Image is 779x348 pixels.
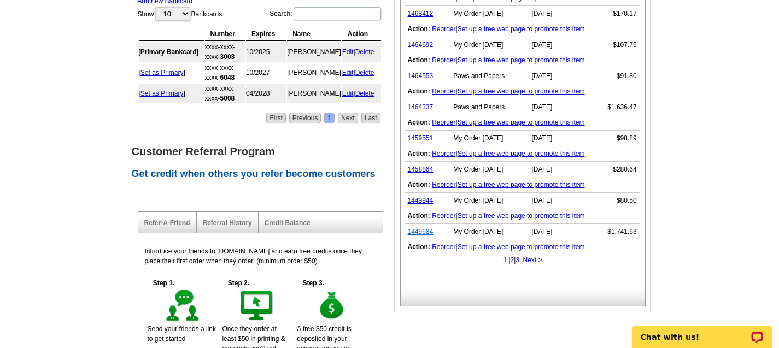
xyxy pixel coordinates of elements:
td: | [405,21,640,37]
td: $107.75 [591,37,639,52]
td: | [405,52,640,68]
td: [DATE] [529,68,592,84]
td: [ ] [139,42,204,62]
h5: Step 1. [148,278,180,288]
td: xxxx-xxxx-xxxx- [205,63,245,82]
h2: Get credit when others you refer become customers [132,168,394,180]
td: [ ] [139,63,204,82]
p: Introduce your friends to [DOMAIN_NAME] and earn free credits once they place their first order w... [145,246,376,266]
b: Action: [408,56,430,64]
td: 04/2028 [246,84,286,103]
td: My Order [DATE] [450,5,529,21]
iframe: LiveChat chat widget [625,314,779,348]
a: Credit Balance [265,219,311,227]
h5: Step 2. [222,278,255,288]
a: Set up a free web page to promote this item [458,56,585,64]
a: Last [361,113,380,123]
b: Action: [408,25,430,33]
td: [DATE] [529,223,592,239]
th: Expires [246,27,286,41]
td: xxxx-xxxx-xxxx- [205,84,245,103]
a: 1459551 [408,134,434,142]
td: My Order [DATE] [450,192,529,208]
a: Reorder [432,212,455,220]
td: $80.50 [591,192,639,208]
strong: 3003 [220,53,235,61]
td: [DATE] [529,5,592,21]
td: [PERSON_NAME] [287,84,341,103]
label: Search: [270,6,382,21]
b: Primary Bankcard [140,48,197,56]
a: 1 [324,113,335,123]
td: [DATE] [529,161,592,177]
th: Action [342,27,381,41]
a: Next [338,113,358,123]
a: Set up a free web page to promote this item [458,87,585,95]
a: Delete [355,48,374,56]
td: | [405,146,640,162]
div: 1 | | | [401,255,645,265]
a: Set up a free web page to promote this item [458,243,585,251]
td: My Order [DATE] [450,130,529,146]
td: 10/2027 [246,63,286,82]
td: My Order [DATE] [450,223,529,239]
td: Paws and Papers [450,99,529,115]
a: Referral History [203,219,252,227]
a: Edit [342,48,354,56]
td: | [405,208,640,224]
b: Action: [408,119,430,126]
a: Reorder [432,243,455,251]
td: My Order [DATE] [450,161,529,177]
td: 10/2025 [246,42,286,62]
span: Send your friends a link to get started [148,325,216,343]
a: Edit [342,90,354,97]
th: Number [205,27,245,41]
a: Set as Primary [140,90,184,97]
a: 2 [511,256,514,264]
a: 1449944 [408,197,434,204]
strong: 6048 [220,74,235,81]
img: step-1.gif [164,288,202,324]
a: 1458864 [408,166,434,173]
td: $98.89 [591,130,639,146]
td: [DATE] [529,99,592,115]
td: | [405,177,640,193]
td: [DATE] [529,192,592,208]
b: Action: [408,87,430,95]
a: Reorder [432,25,455,33]
label: Show Bankcards [138,6,222,22]
img: step-3.gif [313,288,351,324]
a: Set as Primary [140,69,184,76]
td: xxxx-xxxx-xxxx- [205,42,245,62]
a: Set up a free web page to promote this item [458,212,585,220]
img: step-2.gif [238,288,276,324]
a: Reorder [432,181,455,188]
a: Set up a free web page to promote this item [458,119,585,126]
td: | [405,84,640,99]
a: Set up a free web page to promote this item [458,150,585,157]
a: 1464553 [408,72,434,80]
td: $91.80 [591,68,639,84]
td: [DATE] [529,130,592,146]
a: Reorder [432,87,455,95]
a: Previous [289,113,321,123]
td: $280.64 [591,161,639,177]
b: Action: [408,243,430,251]
td: [DATE] [529,37,592,52]
td: [ ] [139,84,204,103]
th: Name [287,27,341,41]
input: Search: [294,7,381,20]
a: Set up a free web page to promote this item [458,181,585,188]
td: | [342,42,381,62]
a: 1468412 [408,10,434,17]
h5: Step 3. [297,278,330,288]
select: ShowBankcards [155,7,190,21]
a: Refer-A-Friend [144,219,190,227]
strong: 5008 [220,95,235,102]
td: My Order [DATE] [450,37,529,52]
td: | [342,84,381,103]
a: First [266,113,285,123]
a: Reorder [432,119,455,126]
td: [PERSON_NAME] [287,63,341,82]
